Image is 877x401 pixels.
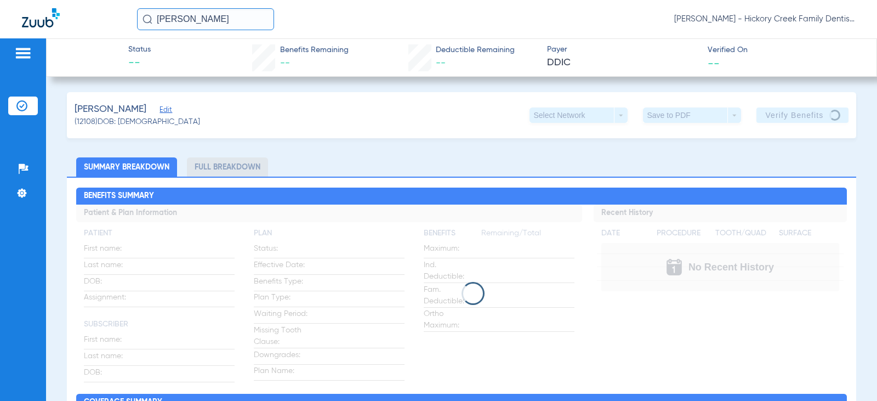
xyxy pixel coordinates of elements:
[547,44,698,55] span: Payer
[436,44,515,56] span: Deductible Remaining
[143,14,152,24] img: Search Icon
[674,14,855,25] span: [PERSON_NAME] - Hickory Creek Family Dentistry
[128,44,151,55] span: Status
[14,47,32,60] img: hamburger-icon
[708,57,720,69] span: --
[160,106,169,116] span: Edit
[436,58,446,68] span: --
[75,103,146,116] span: [PERSON_NAME]
[708,44,859,56] span: Verified On
[280,58,290,68] span: --
[280,44,349,56] span: Benefits Remaining
[76,188,846,205] h2: Benefits Summary
[76,157,177,177] li: Summary Breakdown
[187,157,268,177] li: Full Breakdown
[137,8,274,30] input: Search for patients
[547,56,698,70] span: DDIC
[22,8,60,27] img: Zuub Logo
[128,56,151,71] span: --
[75,116,200,128] span: (12108) DOB: [DEMOGRAPHIC_DATA]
